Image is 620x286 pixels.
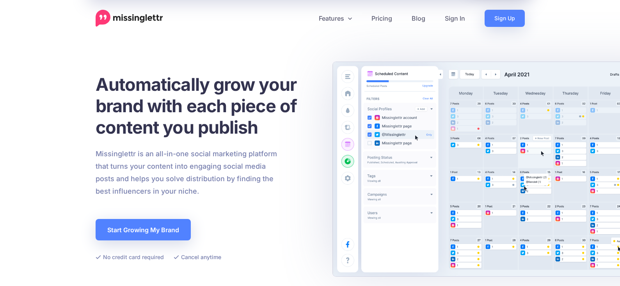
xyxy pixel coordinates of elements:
[96,252,164,262] li: No credit card required
[402,10,435,27] a: Blog
[435,10,475,27] a: Sign In
[96,148,277,198] p: Missinglettr is an all-in-one social marketing platform that turns your content into engaging soc...
[485,10,525,27] a: Sign Up
[362,10,402,27] a: Pricing
[96,74,316,138] h1: Automatically grow your brand with each piece of content you publish
[96,10,163,27] a: Home
[174,252,221,262] li: Cancel anytime
[96,219,191,240] a: Start Growing My Brand
[309,10,362,27] a: Features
